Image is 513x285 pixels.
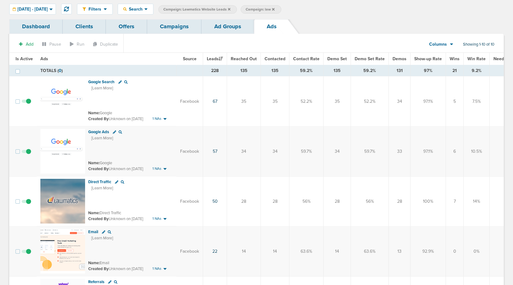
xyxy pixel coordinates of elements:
img: Ad image [40,129,85,174]
td: 59.7% [289,126,324,176]
td: 34 [324,126,351,176]
td: 52.2% [351,76,389,127]
td: 59.2% [351,65,389,76]
small: Unknown on [DATE] [88,166,143,172]
span: Name: [88,111,100,115]
td: 33 [389,126,411,176]
td: 0% [464,226,490,276]
td: 135 [227,65,261,76]
td: Facebook [176,226,203,276]
span: Created By [88,166,109,171]
td: 34 [227,126,261,176]
td: 92.9% [411,226,446,276]
span: Source [183,56,197,61]
span: Filters [86,7,104,12]
small: Google [88,111,112,115]
span: Search [127,7,144,12]
a: 22 [212,249,217,254]
td: 35 [261,76,289,127]
span: 1 NAs [152,116,161,121]
img: Ad image [40,179,85,224]
td: 14 [324,226,351,276]
td: 135 [261,65,289,76]
td: TOTALS ( ) [37,65,176,76]
td: Facebook [176,176,203,226]
span: Direct Traffic [88,179,111,184]
span: Demos [393,56,406,61]
span: Columns [429,41,447,47]
td: 52.2% [289,76,324,127]
td: 28 [261,176,289,226]
td: 97.1% [411,126,446,176]
a: 67 [213,99,217,104]
a: Clients [63,19,106,34]
td: 35 [227,76,261,127]
td: 14 [261,226,289,276]
td: 14 [227,226,261,276]
span: Created By [88,266,109,271]
span: Google Search [88,79,115,84]
span: Name: [88,210,100,215]
img: Ad image [40,229,85,274]
a: Offers [106,19,147,34]
span: Created By [88,116,109,121]
small: Email [88,260,109,265]
span: Is Active [16,56,33,61]
span: Referrals [88,279,104,284]
span: Created By [88,216,109,221]
td: Facebook [176,126,203,176]
td: 21 [446,65,464,76]
span: Email [88,229,98,234]
a: 57 [213,149,217,154]
span: Leads [207,56,223,61]
span: Ads [40,56,48,61]
span: Name: [88,260,100,265]
button: Add [16,40,37,49]
td: 6 [446,126,464,176]
a: Ads [254,19,289,34]
small: Unknown on [DATE] [88,266,143,272]
span: Reached Out [231,56,257,61]
span: Contacted [265,56,285,61]
small: Unknown on [DATE] [88,116,143,122]
span: Contact Rate [293,56,320,61]
td: 100% [411,176,446,226]
td: 35 [324,76,351,127]
td: Facebook [176,76,203,127]
td: 10.5% [464,126,490,176]
small: Unknown on [DATE] [88,216,143,222]
td: 56% [289,176,324,226]
span: [Learn More] [91,235,113,241]
td: 0 [446,226,464,276]
td: 34 [389,76,411,127]
a: Ad Groups [202,19,254,34]
img: Ad image [40,79,85,124]
td: 59.7% [351,126,389,176]
td: 28 [389,176,411,226]
td: 56% [351,176,389,226]
td: 9.2% [464,65,490,76]
td: 7.5% [464,76,490,127]
td: 97% [411,65,446,76]
span: 0 [59,68,61,73]
td: 135 [324,65,351,76]
small: Direct Traffic [88,210,121,215]
td: 131 [389,65,411,76]
td: 34 [261,126,289,176]
a: Campaigns [147,19,202,34]
td: 28 [324,176,351,226]
td: 228 [203,65,227,76]
small: Google [88,161,112,165]
span: Demo Set [327,56,347,61]
td: 14% [464,176,490,226]
td: 7 [446,176,464,226]
span: 1 NAs [152,266,161,271]
span: Show-up Rate [414,56,442,61]
span: Wins [450,56,460,61]
span: Demo Set Rate [355,56,385,61]
a: Dashboard [9,19,63,34]
td: 28 [227,176,261,226]
span: Showing 1-10 of 10 [463,42,494,47]
td: 5 [446,76,464,127]
td: 97.1% [411,76,446,127]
